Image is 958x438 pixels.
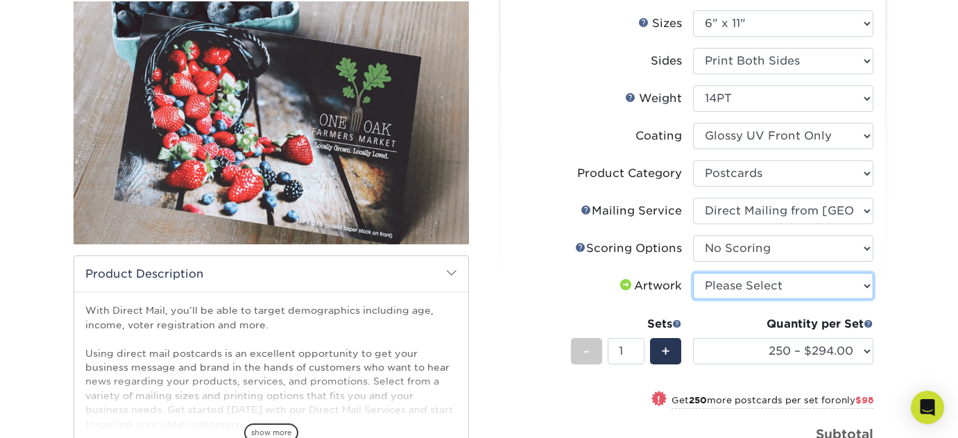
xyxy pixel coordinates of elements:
small: Get more postcards per set for [672,395,873,409]
div: Artwork [617,278,682,294]
div: Weight [625,90,682,107]
strong: 250 [689,395,707,405]
div: Coating [635,128,682,144]
div: Product Category [577,165,682,182]
span: $98 [855,395,873,405]
div: Open Intercom Messenger [911,391,944,424]
div: Sizes [638,15,682,32]
h2: Product Description [74,256,468,292]
span: ! [657,392,660,407]
span: - [583,341,590,362]
div: Quantity per Set [693,316,873,332]
span: + [661,341,670,362]
p: With Direct Mail, you’ll be able to target demographics including age, income, voter registration... [85,303,457,431]
div: Mailing Service [581,203,682,219]
div: Sets [571,316,682,332]
span: only [835,395,873,405]
div: Sides [651,53,682,69]
div: Scoring Options [575,240,682,257]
